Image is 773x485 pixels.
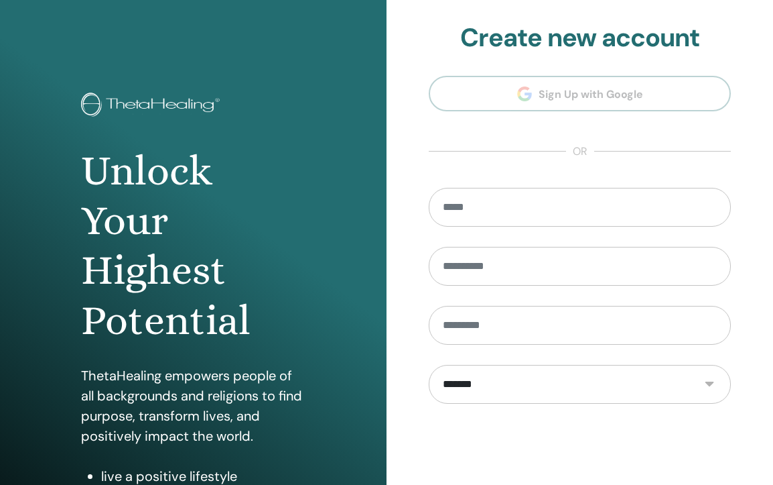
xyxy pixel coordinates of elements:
span: or [566,144,594,160]
h2: Create new account [429,23,731,54]
h1: Unlock Your Highest Potential [81,146,305,346]
iframe: reCAPTCHA [478,424,682,476]
p: ThetaHealing empowers people of all backgrounds and religions to find purpose, transform lives, a... [81,366,305,446]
